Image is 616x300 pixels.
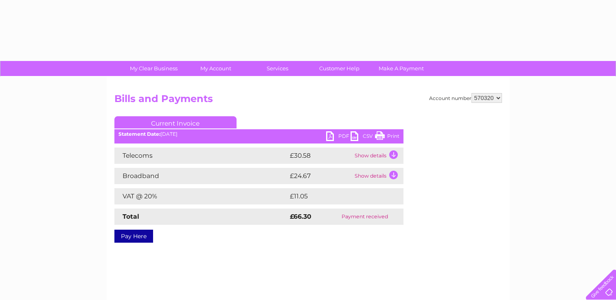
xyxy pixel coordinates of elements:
td: Telecoms [114,148,288,164]
a: Make A Payment [368,61,435,76]
a: Services [244,61,311,76]
h2: Bills and Payments [114,93,502,109]
a: CSV [351,131,375,143]
td: £24.67 [288,168,353,184]
a: Customer Help [306,61,373,76]
td: VAT @ 20% [114,188,288,204]
b: Statement Date: [118,131,160,137]
a: Current Invoice [114,116,237,128]
td: Broadband [114,168,288,184]
td: Payment received [327,209,403,225]
strong: Total [123,213,139,220]
a: PDF [326,131,351,143]
a: Print [375,131,399,143]
div: Account number [429,93,502,103]
a: My Account [182,61,249,76]
td: £30.58 [288,148,353,164]
div: [DATE] [114,131,403,137]
td: Show details [353,168,403,184]
a: Pay Here [114,230,153,243]
td: Show details [353,148,403,164]
a: My Clear Business [120,61,187,76]
td: £11.05 [288,188,386,204]
strong: £66.30 [290,213,311,220]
